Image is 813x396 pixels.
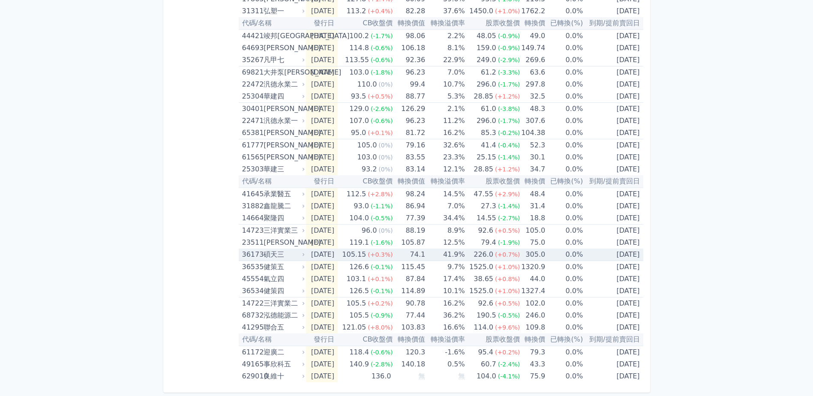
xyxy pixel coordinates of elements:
td: 307.6 [520,115,545,127]
div: 249.0 [475,54,498,66]
div: 113.2 [345,5,368,17]
div: 大井泵[PERSON_NAME] [264,66,303,78]
td: 0.0% [545,54,583,66]
td: [DATE] [583,285,643,297]
td: 149.74 [520,42,545,54]
td: 7.0% [425,66,465,79]
div: 聚隆四 [264,212,303,224]
td: 74.1 [393,249,425,261]
div: 健策四 [264,285,303,297]
span: (-0.1%) [371,288,393,294]
span: (+0.7%) [495,251,520,258]
td: 88.19 [393,225,425,237]
td: 115.45 [393,261,425,273]
div: 1525.0 [468,261,495,273]
td: 31.4 [520,200,545,212]
span: (-3.3%) [498,69,520,76]
div: 105.5 [345,297,368,309]
td: 22.9% [425,54,465,66]
td: 269.6 [520,54,545,66]
div: 華建三 [264,163,303,175]
td: [DATE] [306,225,338,237]
div: 竣邦[GEOGRAPHIC_DATA] [264,30,303,42]
td: 86.94 [393,200,425,212]
td: 2.2% [425,30,465,42]
td: [DATE] [583,103,643,115]
td: 106.18 [393,42,425,54]
td: 83.14 [393,163,425,175]
div: 36534 [242,285,262,297]
td: [DATE] [306,103,338,115]
td: [DATE] [306,151,338,163]
div: 鑫龍騰二 [264,200,303,212]
div: 14664 [242,212,262,224]
div: 113.55 [343,54,371,66]
td: [DATE] [306,163,338,175]
div: 64693 [242,42,262,54]
td: [DATE] [583,261,643,273]
div: 28.85 [472,163,495,175]
div: 華建四 [264,90,303,102]
td: 126.29 [393,103,425,115]
div: 14723 [242,225,262,237]
th: 發行日 [306,175,338,188]
div: 61.0 [479,103,498,115]
span: (-1.9%) [498,239,520,246]
td: 99.4 [393,78,425,90]
div: 96.0 [360,225,379,237]
span: (-1.4%) [498,203,520,210]
div: 25.15 [475,151,498,163]
div: 92.6 [476,297,495,309]
div: 100.2 [348,30,371,42]
td: [DATE] [583,127,643,139]
div: 65381 [242,127,262,139]
td: 11.2% [425,115,465,127]
div: 47.55 [472,188,495,200]
td: 114.89 [393,285,425,297]
td: [DATE] [583,54,643,66]
td: [DATE] [306,5,338,17]
div: 68732 [242,309,262,321]
td: 0.0% [545,261,583,273]
td: 41.9% [425,249,465,261]
td: 0.0% [545,115,583,127]
td: 102.0 [520,297,545,310]
td: 1327.4 [520,285,545,297]
div: 44421 [242,30,262,42]
span: (-0.5%) [371,215,393,222]
th: CB收盤價 [338,175,393,188]
td: 49.0 [520,30,545,42]
td: 0.0% [545,297,583,310]
span: (-3.8%) [498,105,520,112]
span: (-2.6%) [371,105,393,112]
td: 32.6% [425,139,465,152]
td: 12.5% [425,237,465,249]
span: (+2.8%) [368,191,393,198]
div: 296.0 [475,115,498,127]
td: 87.84 [393,273,425,285]
th: 代碼/名稱 [239,175,306,188]
span: (-0.4%) [498,142,520,149]
td: 0.0% [545,139,583,152]
td: 2.1% [425,103,465,115]
td: [DATE] [583,151,643,163]
td: [DATE] [583,90,643,103]
td: [DATE] [583,237,643,249]
td: [DATE] [583,42,643,54]
span: (+2.9%) [495,191,520,198]
th: 轉換價值 [393,175,425,188]
td: 0.0% [545,188,583,200]
td: [DATE] [306,78,338,90]
td: [DATE] [583,249,643,261]
div: 103.0 [356,151,379,163]
div: 112.5 [345,188,368,200]
div: 105.0 [356,139,379,151]
div: 103.1 [345,273,368,285]
td: [DATE] [306,30,338,42]
td: 18.8 [520,212,545,225]
td: 34.4% [425,212,465,225]
div: 23511 [242,237,262,249]
td: 88.77 [393,90,425,103]
div: 126.5 [348,285,371,297]
td: 36.2% [425,309,465,321]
